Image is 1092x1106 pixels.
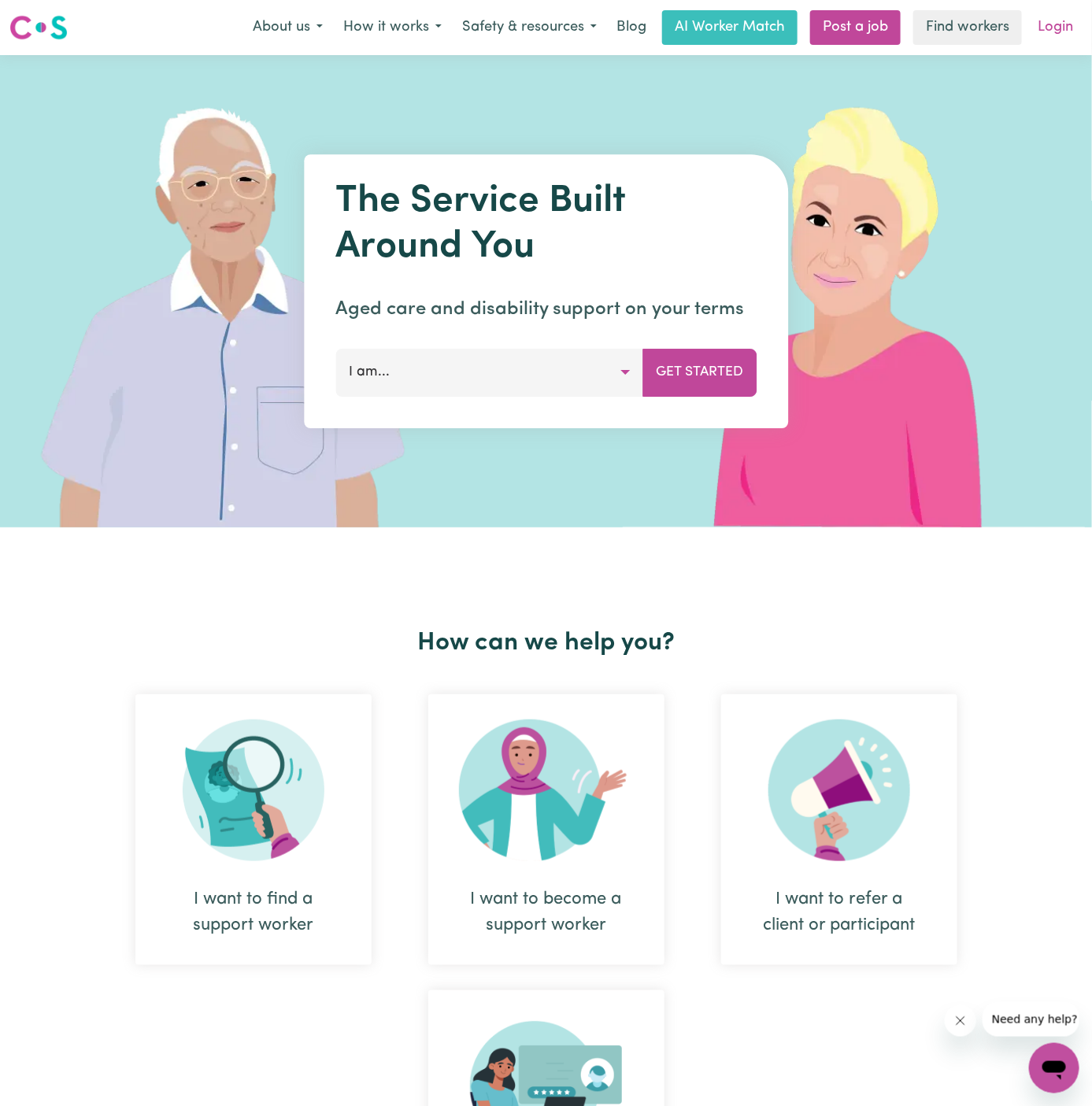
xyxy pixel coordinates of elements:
[945,1005,976,1037] iframe: Close message
[335,179,757,270] h1: The Service Built Around You
[466,886,627,938] div: I want to become a support worker
[335,349,643,396] button: I am...
[913,10,1022,45] a: Find workers
[983,1002,1079,1037] iframe: Message from company
[607,10,656,45] a: Blog
[242,11,333,44] button: About us
[9,13,68,42] img: Careseekers logo
[135,694,372,965] div: I want to find a support worker
[107,628,986,658] h2: How can we help you?
[173,886,334,938] div: I want to find a support worker
[642,349,757,396] button: Get Started
[452,11,607,44] button: Safety & resources
[759,886,920,938] div: I want to refer a client or participant
[1029,1043,1079,1093] iframe: Button to launch messaging window
[662,10,798,45] a: AI Worker Match
[459,719,634,861] img: Become Worker
[9,9,68,46] a: Careseekers logo
[335,295,757,324] p: Aged care and disability support on your terms
[768,719,910,861] img: Refer
[721,694,957,965] div: I want to refer a client or participant
[183,719,324,861] img: Search
[1028,10,1083,45] a: Login
[428,694,664,965] div: I want to become a support worker
[333,11,452,44] button: How it works
[810,10,901,45] a: Post a job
